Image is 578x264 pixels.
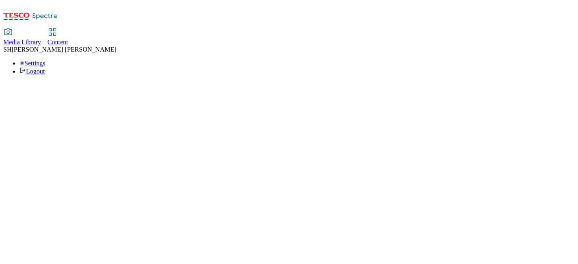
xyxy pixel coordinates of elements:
[20,68,45,75] a: Logout
[20,60,46,67] a: Settings
[11,46,116,53] span: [PERSON_NAME] [PERSON_NAME]
[3,39,41,45] span: Media Library
[3,46,11,53] span: SH
[48,29,68,46] a: Content
[3,29,41,46] a: Media Library
[48,39,68,45] span: Content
